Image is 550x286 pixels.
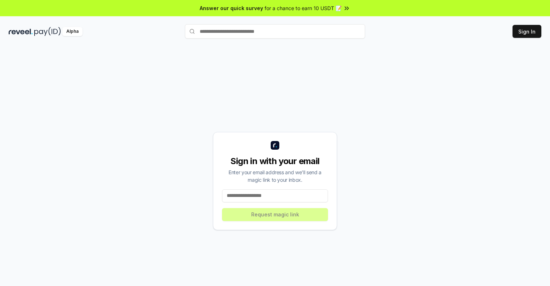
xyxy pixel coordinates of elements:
[513,25,541,38] button: Sign In
[62,27,83,36] div: Alpha
[222,168,328,184] div: Enter your email address and we’ll send a magic link to your inbox.
[222,155,328,167] div: Sign in with your email
[200,4,263,12] span: Answer our quick survey
[34,27,61,36] img: pay_id
[265,4,342,12] span: for a chance to earn 10 USDT 📝
[271,141,279,150] img: logo_small
[9,27,33,36] img: reveel_dark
